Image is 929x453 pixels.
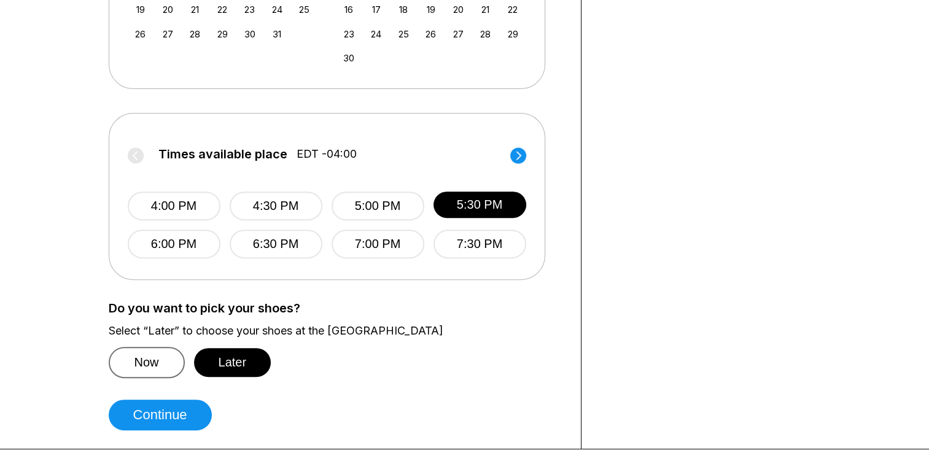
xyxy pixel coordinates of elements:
[433,230,526,258] button: 7:30 PM
[505,1,521,18] div: Choose Saturday, November 22nd, 2025
[128,230,220,258] button: 6:00 PM
[395,1,412,18] div: Choose Tuesday, November 18th, 2025
[109,400,212,430] button: Continue
[109,347,185,378] button: Now
[109,301,562,315] label: Do you want to pick your shoes?
[109,324,562,338] label: Select “Later” to choose your shoes at the [GEOGRAPHIC_DATA]
[187,26,203,42] div: Choose Tuesday, October 28th, 2025
[477,1,494,18] div: Choose Friday, November 21st, 2025
[368,1,384,18] div: Choose Monday, November 17th, 2025
[230,230,322,258] button: 6:30 PM
[158,147,287,161] span: Times available place
[341,1,357,18] div: Choose Sunday, November 16th, 2025
[395,26,412,42] div: Choose Tuesday, November 25th, 2025
[241,26,258,42] div: Choose Thursday, October 30th, 2025
[132,1,149,18] div: Choose Sunday, October 19th, 2025
[241,1,258,18] div: Choose Thursday, October 23rd, 2025
[368,26,384,42] div: Choose Monday, November 24th, 2025
[128,192,220,220] button: 4:00 PM
[132,26,149,42] div: Choose Sunday, October 26th, 2025
[214,1,231,18] div: Choose Wednesday, October 22nd, 2025
[297,147,357,161] span: EDT -04:00
[332,192,424,220] button: 5:00 PM
[433,192,526,218] button: 5:30 PM
[341,50,357,66] div: Choose Sunday, November 30th, 2025
[269,1,286,18] div: Choose Friday, October 24th, 2025
[505,26,521,42] div: Choose Saturday, November 29th, 2025
[187,1,203,18] div: Choose Tuesday, October 21st, 2025
[296,1,313,18] div: Choose Saturday, October 25th, 2025
[160,1,176,18] div: Choose Monday, October 20th, 2025
[332,230,424,258] button: 7:00 PM
[269,26,286,42] div: Choose Friday, October 31st, 2025
[214,26,231,42] div: Choose Wednesday, October 29th, 2025
[230,192,322,220] button: 4:30 PM
[341,26,357,42] div: Choose Sunday, November 23rd, 2025
[450,1,467,18] div: Choose Thursday, November 20th, 2025
[194,348,271,377] button: Later
[160,26,176,42] div: Choose Monday, October 27th, 2025
[450,26,467,42] div: Choose Thursday, November 27th, 2025
[422,1,439,18] div: Choose Wednesday, November 19th, 2025
[477,26,494,42] div: Choose Friday, November 28th, 2025
[422,26,439,42] div: Choose Wednesday, November 26th, 2025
